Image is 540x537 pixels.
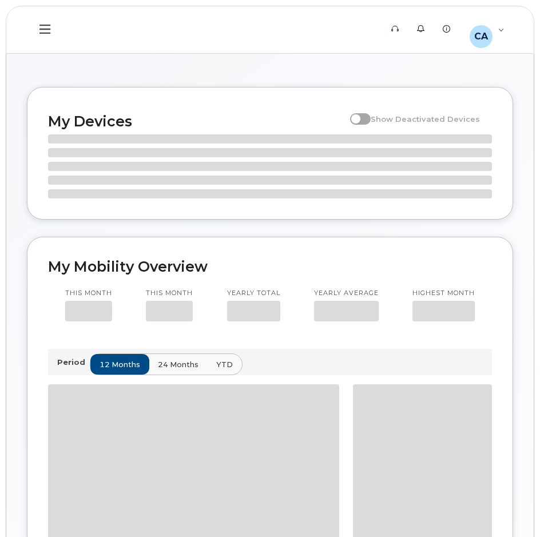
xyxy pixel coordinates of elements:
p: This month [146,289,193,298]
span: Show Deactivated Devices [371,114,480,124]
h2: My Mobility Overview [48,258,492,275]
h2: My Devices [48,113,344,130]
span: 24 months [158,359,198,370]
p: Yearly average [314,289,379,298]
p: Period [57,357,90,368]
p: Highest month [412,289,475,298]
p: This month [65,289,112,298]
span: YTD [216,359,233,370]
p: Yearly total [227,289,280,298]
input: Show Deactivated Devices [350,108,359,117]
